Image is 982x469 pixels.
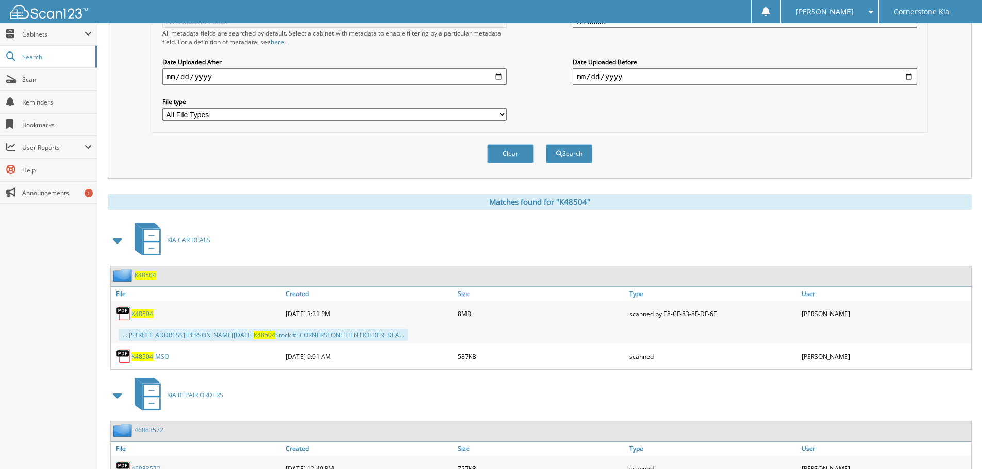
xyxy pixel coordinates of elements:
[487,144,534,163] button: Clear
[283,287,455,301] a: Created
[799,346,971,367] div: [PERSON_NAME]
[108,194,972,210] div: Matches found for "K48504"
[135,271,156,280] a: K48504
[113,269,135,282] img: folder2.png
[455,303,627,324] div: 8MB
[111,442,283,456] a: File
[455,442,627,456] a: Size
[627,346,799,367] div: scanned
[22,53,90,61] span: Search
[455,346,627,367] div: 587KB
[455,287,627,301] a: Size
[894,9,950,15] span: Cornerstone Kia
[10,5,88,19] img: scan123-logo-white.svg
[22,98,92,107] span: Reminders
[111,287,283,301] a: File
[573,58,917,66] label: Date Uploaded Before
[85,189,93,197] div: 1
[162,68,507,85] input: start
[135,426,163,435] a: 46083572
[254,331,275,339] span: K48504
[796,9,854,15] span: [PERSON_NAME]
[22,166,92,175] span: Help
[627,287,799,301] a: Type
[162,29,507,46] div: All metadata fields are searched by default. Select a cabinet with metadata to enable filtering b...
[22,120,92,129] span: Bookmarks
[167,236,210,245] span: KIA CAR DEALS
[131,309,153,318] a: K48504
[119,329,408,341] div: ... [STREET_ADDRESS][PERSON_NAME][DATE] Stock #: CORNERSTONE LIEN HOLDER: DEA...
[799,287,971,301] a: User
[22,30,85,39] span: Cabinets
[22,143,85,152] span: User Reports
[283,346,455,367] div: [DATE] 9:01 AM
[116,306,131,321] img: PDF.png
[113,424,135,437] img: folder2.png
[162,97,507,106] label: File type
[22,75,92,84] span: Scan
[128,375,223,415] a: KIA REPAIR ORDERS
[116,349,131,364] img: PDF.png
[573,68,917,85] input: end
[162,58,507,66] label: Date Uploaded After
[627,303,799,324] div: scanned by E8-CF-83-8F-DF-6F
[546,144,592,163] button: Search
[799,442,971,456] a: User
[271,38,284,46] a: here
[283,303,455,324] div: [DATE] 3:21 PM
[167,391,223,399] span: KIA REPAIR ORDERS
[930,420,982,469] iframe: Chat Widget
[627,442,799,456] a: Type
[131,352,153,361] span: K48504
[22,188,92,197] span: Announcements
[128,220,210,260] a: KIA CAR DEALS
[799,303,971,324] div: [PERSON_NAME]
[131,352,169,361] a: K48504-MSO
[283,442,455,456] a: Created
